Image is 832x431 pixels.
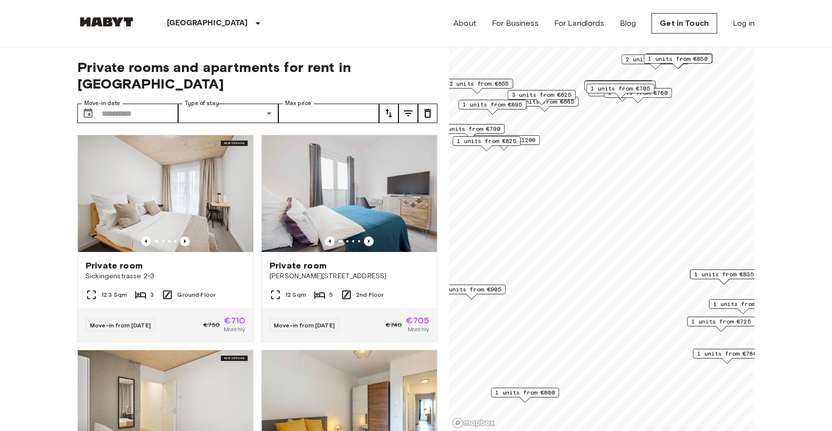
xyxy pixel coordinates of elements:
[492,18,539,29] a: For Business
[379,104,398,123] button: tune
[86,271,245,281] span: Sickingenstrasse 2-3
[274,322,335,329] span: Move-in from [DATE]
[733,18,755,29] a: Log in
[224,316,245,325] span: €710
[270,260,326,271] span: Private room
[325,236,335,246] button: Previous image
[177,290,216,299] span: Ground Floor
[457,137,516,145] span: 1 units from €825
[608,89,668,97] span: 2 units from €760
[452,417,495,429] a: Mapbox logo
[469,135,540,150] div: Map marker
[86,260,143,271] span: Private room
[364,236,374,246] button: Previous image
[495,388,555,397] span: 1 units from €800
[690,269,758,285] div: Map marker
[101,290,127,299] span: 12.3 Sqm
[78,135,253,252] img: Marketing picture of unit DE-01-477-035-03
[180,236,190,246] button: Previous image
[418,104,437,123] button: tune
[441,125,500,133] span: 2 units from €790
[453,18,476,29] a: About
[141,236,151,246] button: Previous image
[150,290,154,299] span: 3
[620,18,636,29] a: Blog
[329,290,333,299] span: 5
[90,322,151,329] span: Move-in from [DATE]
[77,17,136,27] img: Habyt
[507,90,576,105] div: Map marker
[442,79,513,94] div: Map marker
[436,124,505,139] div: Map marker
[693,349,761,364] div: Map marker
[473,136,536,144] span: 1 units from €1200
[697,349,757,358] span: 1 units from €780
[224,325,245,334] span: Monthly
[261,135,437,342] a: Marketing picture of unit DE-01-008-004-05HFPrevious imagePrevious imagePrivate room[PERSON_NAME]...
[285,290,306,299] span: 12 Sqm
[687,317,755,332] div: Map marker
[77,135,253,342] a: Marketing picture of unit DE-01-477-035-03Previous imagePrevious imagePrivate roomSickingenstrass...
[591,84,650,93] span: 1 units from €705
[452,136,521,151] div: Map marker
[713,300,773,308] span: 1 units from €715
[262,135,437,252] img: Marketing picture of unit DE-01-008-004-05HF
[463,100,522,109] span: 1 units from €895
[406,316,429,325] span: €705
[586,84,654,99] div: Map marker
[185,99,219,108] label: Type of stay
[203,321,220,329] span: €750
[626,55,685,64] span: 2 units from €655
[167,18,248,29] p: [GEOGRAPHIC_DATA]
[270,271,429,281] span: [PERSON_NAME][STREET_ADDRESS]
[356,290,383,299] span: 2nd Floor
[585,80,653,95] div: Map marker
[644,54,712,69] div: Map marker
[694,270,754,279] span: 1 units from €835
[584,81,656,96] div: Map marker
[645,54,713,69] div: Map marker
[709,299,777,314] div: Map marker
[491,388,559,403] div: Map marker
[621,54,689,70] div: Map marker
[398,104,418,123] button: tune
[512,90,571,99] span: 3 units from €625
[651,13,717,34] a: Get in Touch
[446,79,509,88] span: 22 units from €655
[285,99,311,108] label: Max price
[77,59,437,92] span: Private rooms and apartments for rent in [GEOGRAPHIC_DATA]
[386,321,402,329] span: €740
[589,81,651,90] span: 16 units from €645
[442,285,501,294] span: 1 units from €905
[408,325,429,334] span: Monthly
[554,18,604,29] a: For Landlords
[437,285,506,300] div: Map marker
[691,317,751,326] span: 1 units from €725
[84,99,120,108] label: Move-in date
[78,104,98,123] button: Choose date
[648,54,707,63] span: 1 units from €850
[458,100,526,115] div: Map marker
